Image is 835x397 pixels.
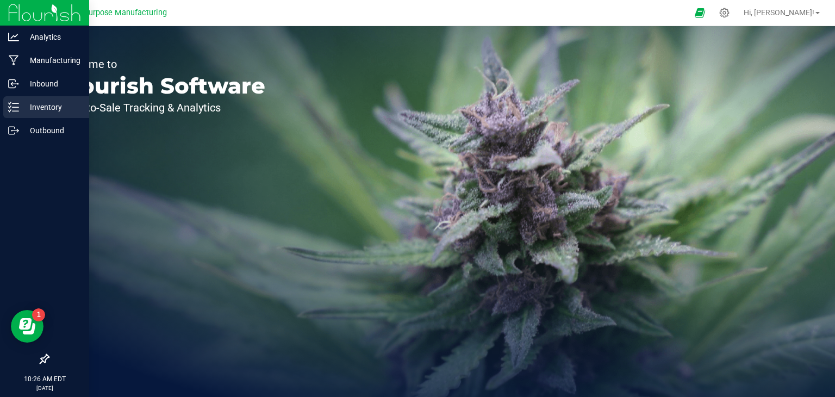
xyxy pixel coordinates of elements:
p: Manufacturing [19,54,84,67]
inline-svg: Inventory [8,102,19,113]
div: Manage settings [718,8,731,18]
inline-svg: Analytics [8,32,19,42]
p: Inventory [19,101,84,114]
p: Flourish Software [59,75,265,97]
p: Seed-to-Sale Tracking & Analytics [59,102,265,113]
iframe: Resource center unread badge [32,308,45,321]
p: Welcome to [59,59,265,70]
p: [DATE] [5,384,84,392]
p: Analytics [19,30,84,44]
span: Open Ecommerce Menu [688,2,712,23]
p: Inbound [19,77,84,90]
inline-svg: Manufacturing [8,55,19,66]
inline-svg: Outbound [8,125,19,136]
p: 10:26 AM EDT [5,374,84,384]
p: Outbound [19,124,84,137]
iframe: Resource center [11,310,43,343]
span: Greater Purpose Manufacturing [55,8,167,17]
span: Hi, [PERSON_NAME]! [744,8,814,17]
inline-svg: Inbound [8,78,19,89]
